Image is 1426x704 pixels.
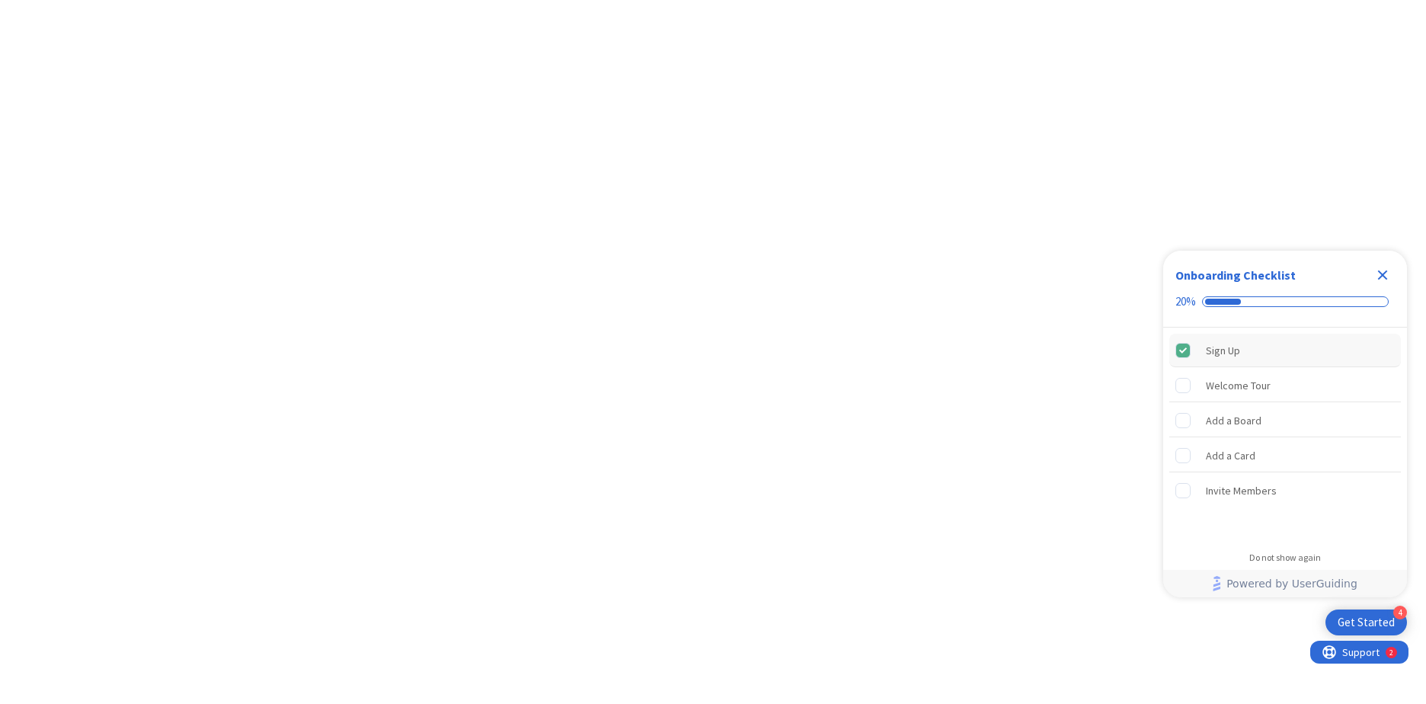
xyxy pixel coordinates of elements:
div: Footer [1163,570,1407,597]
div: Invite Members [1206,482,1277,500]
div: Welcome Tour is incomplete. [1169,369,1401,402]
div: Invite Members is incomplete. [1169,474,1401,507]
div: Onboarding Checklist [1175,266,1296,284]
div: Close Checklist [1370,263,1395,287]
div: Open Get Started checklist, remaining modules: 4 [1325,610,1407,635]
div: Add a Board is incomplete. [1169,404,1401,437]
div: Add a Card [1206,446,1255,465]
div: Checklist Container [1163,251,1407,597]
div: 4 [1393,606,1407,619]
a: Powered by UserGuiding [1171,570,1399,597]
div: Sign Up [1206,341,1240,360]
div: 20% [1175,295,1196,309]
div: Add a Card is incomplete. [1169,439,1401,472]
div: Checklist items [1163,328,1407,542]
div: Get Started [1338,615,1395,630]
span: Support [32,2,69,21]
div: 2 [79,6,83,18]
div: Do not show again [1249,552,1321,564]
div: Checklist progress: 20% [1175,295,1395,309]
div: Add a Board [1206,411,1261,430]
div: Sign Up is complete. [1169,334,1401,367]
span: Powered by UserGuiding [1226,574,1357,593]
div: Welcome Tour [1206,376,1271,395]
